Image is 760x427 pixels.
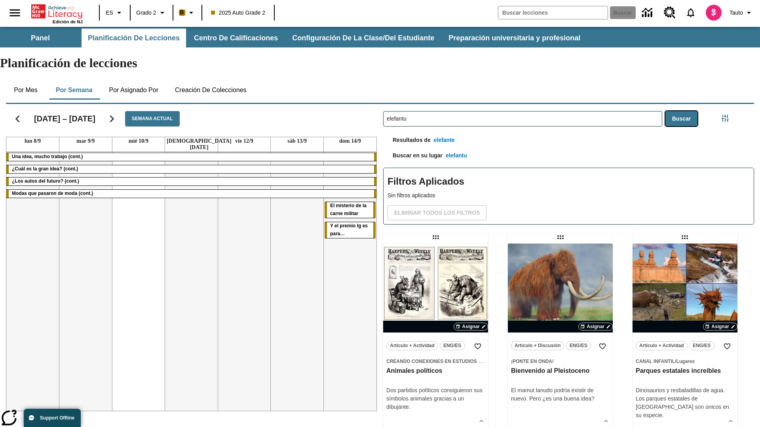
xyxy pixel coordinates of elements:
span: ¿Los autos del futuro? (cont.) [12,178,79,184]
span: Tema: Canal Infantil/Lugares [636,357,734,365]
button: Artículo + Actividad [636,341,688,350]
button: Añadir a mis Favoritas [595,339,610,353]
span: ES [106,9,113,17]
a: 14 de septiembre de 2025 [338,137,363,145]
button: Artículo + Actividad [386,341,438,350]
div: Lección arrastrable: Bienvenido al Pleistoceno [554,231,567,244]
a: 13 de septiembre de 2025 [286,137,308,145]
a: 11 de septiembre de 2025 [165,137,233,151]
span: Asignar [587,323,604,330]
span: 2025 Auto Grade 2 [211,9,266,17]
span: ENG/ES [443,342,461,350]
span: Modas que pasaron de moda (cont.) [12,191,93,196]
button: Por mes [6,81,46,100]
button: ENG/ES [440,341,465,350]
button: Perfil/Configuración [726,6,757,20]
div: Portada [31,3,83,24]
a: 9 de septiembre de 2025 [75,137,96,145]
button: Semana actual [125,111,180,127]
span: Canal Infantil [636,359,675,364]
button: elefantu [443,148,470,163]
span: ENG/ES [570,342,587,350]
span: ENG/ES [693,342,711,350]
div: Lección arrastrable: Animales políticos [429,231,442,244]
a: Portada [31,4,83,19]
span: Y el premio Ig es para… [330,223,368,236]
a: 8 de septiembre de 2025 [23,137,42,145]
button: Escoja un nuevo avatar [701,2,726,23]
button: Por semana [49,81,99,100]
a: 10 de septiembre de 2025 [127,137,150,145]
button: Ver más [725,415,737,427]
div: Dinosaurios y resbaladillas de agua. Los parques estatales de [GEOGRAPHIC_DATA] son únicos en su ... [636,386,734,419]
button: Preparación universitaria y profesional [442,28,587,47]
span: Asignar [711,323,729,330]
span: Tema: ¡Ponte en onda!/null [511,357,610,365]
button: Regresar [8,109,28,129]
span: Una idea, mucho trabajo (cont.) [12,154,83,159]
a: Centro de recursos, Se abrirá en una pestaña nueva. [659,2,680,23]
span: Tauto [730,9,743,17]
button: ENG/ES [689,341,714,350]
p: Sin filtros aplicados [388,191,750,200]
button: Asignar Elegir fechas [703,323,737,331]
button: Añadir a mis Favoritas [720,339,734,353]
button: Creación de colecciones [169,81,253,100]
span: Support Offline [40,415,74,421]
div: Y el premio Ig es para… [325,222,376,238]
button: Asignar Elegir fechas [454,323,488,331]
h3: Animales políticos [386,367,485,375]
button: Por asignado por [103,81,165,100]
button: Ver más [600,415,612,427]
span: Grado 2 [136,9,156,17]
button: Configuración de la clase/del estudiante [286,28,441,47]
h2: [DATE] – [DATE] [34,114,95,123]
button: Menú lateral de filtros [717,110,733,126]
span: Creando conexiones en Estudios Sociales [386,359,502,364]
span: Asignar [462,323,480,330]
span: Lugares [676,359,695,364]
button: ENG/ES [566,341,591,350]
button: Planificación de lecciones [82,28,186,47]
div: Una idea, mucho trabajo (cont.) [6,153,376,161]
span: Artículo + Discusión [515,342,560,350]
div: Modas que pasaron de moda (cont.) [6,190,376,198]
button: Centro de calificaciones [188,28,284,47]
a: Centro de información [637,2,659,24]
h2: Filtros Aplicados [388,172,750,191]
span: Tema: Creando conexiones en Estudios Sociales/Historia de Estados Unidos I [386,357,485,365]
img: avatar image [706,5,722,21]
h3: Parques estatales increíbles [636,367,734,375]
button: Artículo + Discusión [511,341,564,350]
button: Support Offline [24,409,81,427]
button: Añadir a mis Favoritas [471,339,485,353]
h3: Bienvenido al Pleistoceno [511,367,610,375]
button: Abrir el menú lateral [3,1,27,25]
button: Asignar Elegir fechas [578,323,613,331]
a: Notificaciones [680,2,701,23]
input: Buscar campo [498,6,608,19]
span: El misterio de la carne militar [330,203,367,216]
div: El mamut lanudo podría existir de nuevo. Pero ¿es una buena idea? [511,386,610,403]
div: El misterio de la carne militar [325,202,376,218]
p: Buscar en su lugar [383,151,443,164]
span: ¿Cuál es la gran idea? (cont.) [12,166,78,172]
span: / [675,359,676,364]
button: Panel [1,28,80,47]
div: ¿Cuál es la gran idea? (cont.) [6,165,376,173]
span: Edición de NJ [53,19,83,24]
span: ¡Ponte en onda! [511,359,554,364]
p: Resultados de [383,136,431,148]
button: elefante [431,133,458,147]
span: Artículo + Actividad [390,342,435,350]
button: Ver más [475,415,487,427]
button: Grado: Grado 2, Elige un grado [133,6,170,20]
span: Artículo + Actividad [639,342,684,350]
div: Lección arrastrable: Parques estatales increíbles [678,231,691,244]
span: B [180,8,184,17]
button: Buscar [665,111,697,127]
button: Seguir [102,109,122,129]
div: ¿Los autos del futuro? (cont.) [6,178,376,185]
div: Dos partidos políticos consiguieron sus símbolos animales gracias a un dibujante. [386,386,485,411]
input: Buscar lecciones [384,111,662,126]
